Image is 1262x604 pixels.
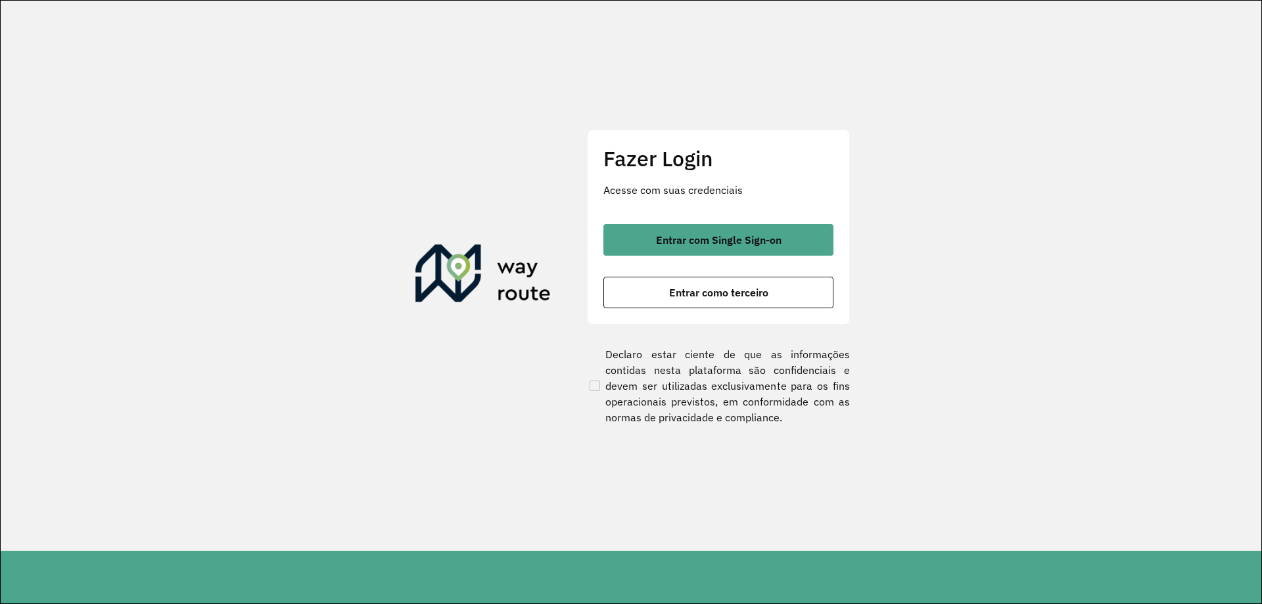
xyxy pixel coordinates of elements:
button: button [603,224,833,256]
span: Entrar como terceiro [669,287,768,298]
h2: Fazer Login [603,146,833,171]
p: Acesse com suas credenciais [603,182,833,198]
img: Roteirizador AmbevTech [415,244,551,308]
button: button [603,277,833,308]
span: Entrar com Single Sign-on [656,235,782,245]
label: Declaro estar ciente de que as informações contidas nesta plataforma são confidenciais e devem se... [587,346,850,425]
